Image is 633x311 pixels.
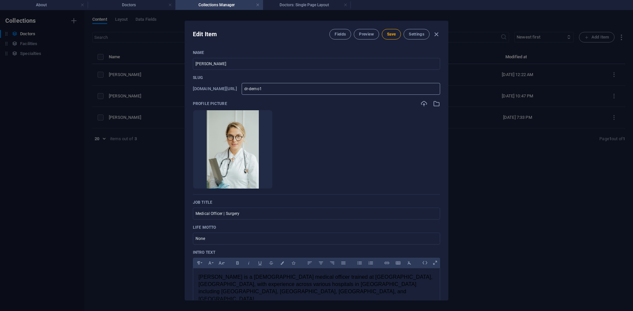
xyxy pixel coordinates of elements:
[175,1,263,9] h4: Collections Manager
[193,225,440,230] p: Life Motto
[354,259,365,267] button: Unordered List
[338,259,348,267] button: Align Justify
[193,75,440,80] p: Slug
[277,259,287,267] button: Colors
[243,259,254,267] button: Italic (Ctrl+I)
[381,259,392,267] button: Insert Link
[193,259,204,267] button: Paragraph Format
[404,29,430,39] button: Settings
[193,85,237,93] h6: [DOMAIN_NAME][URL]
[88,1,175,9] h4: Doctors
[193,250,440,255] p: Intro Text
[193,30,217,38] h2: Edit Item
[266,259,276,267] button: Strikethrough
[207,110,259,189] img: smiling-female-healthcare-professional-in-white-coat-holding-clipboard-indoors-gABKALqJNuclDBipST...
[288,259,299,267] button: Icons
[382,29,401,39] button: Save
[327,259,337,267] button: Align Right
[335,32,346,37] span: Fields
[263,1,351,9] h4: Doctors: Single Page Layout
[409,32,424,37] span: Settings
[354,29,379,39] button: Preview
[216,259,226,267] button: Font Size
[365,259,376,267] button: Ordered List
[193,101,227,106] p: Profile Picture
[329,29,351,39] button: Fields
[359,32,374,37] span: Preview
[404,259,414,267] button: Clear Formatting
[316,259,326,267] button: Align Center
[255,259,265,267] button: Underline (Ctrl+U)
[433,100,440,107] i: Select from file manager or stock photos
[193,200,440,205] p: Job Title
[198,274,434,302] span: [PERSON_NAME] is a [DEMOGRAPHIC_DATA] medical officer trained at [GEOGRAPHIC_DATA], [GEOGRAPHIC_D...
[430,258,440,268] i: Open as overlay
[393,259,403,267] button: Insert Table
[193,50,440,55] p: Name
[232,259,243,267] button: Bold (Ctrl+B)
[420,258,430,268] i: Edit HTML
[204,259,215,267] button: Font Family
[387,32,396,37] span: Save
[304,259,315,267] button: Align Left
